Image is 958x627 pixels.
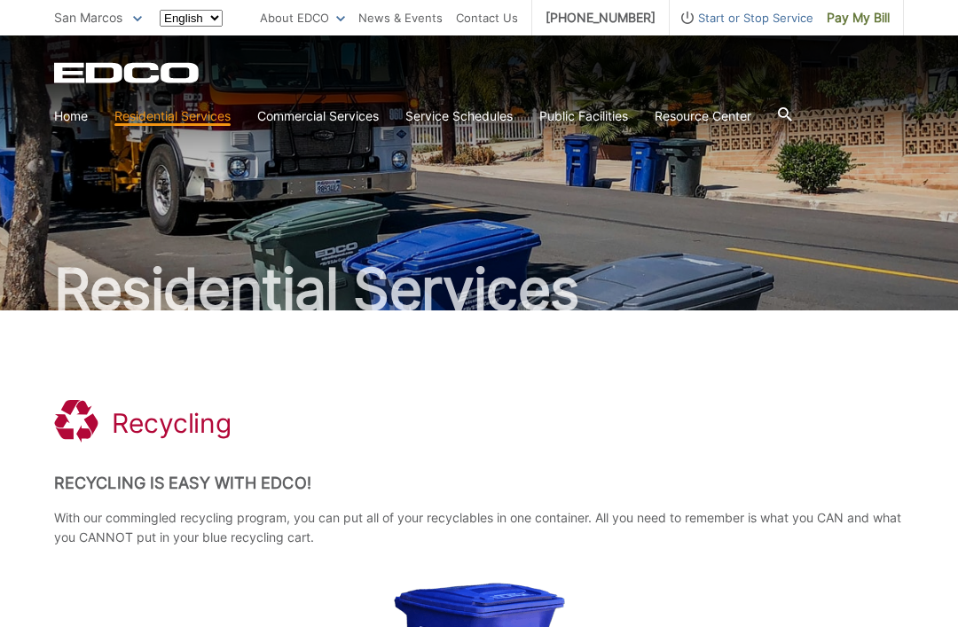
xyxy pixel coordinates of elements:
[54,261,904,317] h2: Residential Services
[539,106,628,126] a: Public Facilities
[54,106,88,126] a: Home
[54,474,904,493] h2: Recycling is Easy with EDCO!
[54,62,201,83] a: EDCD logo. Return to the homepage.
[655,106,751,126] a: Resource Center
[358,8,443,27] a: News & Events
[257,106,379,126] a: Commercial Services
[260,8,345,27] a: About EDCO
[405,106,513,126] a: Service Schedules
[112,407,232,439] h1: Recycling
[114,106,231,126] a: Residential Services
[54,508,904,547] p: With our commingled recycling program, you can put all of your recyclables in one container. All ...
[827,8,890,27] span: Pay My Bill
[456,8,518,27] a: Contact Us
[160,10,223,27] select: Select a language
[54,10,122,25] span: San Marcos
